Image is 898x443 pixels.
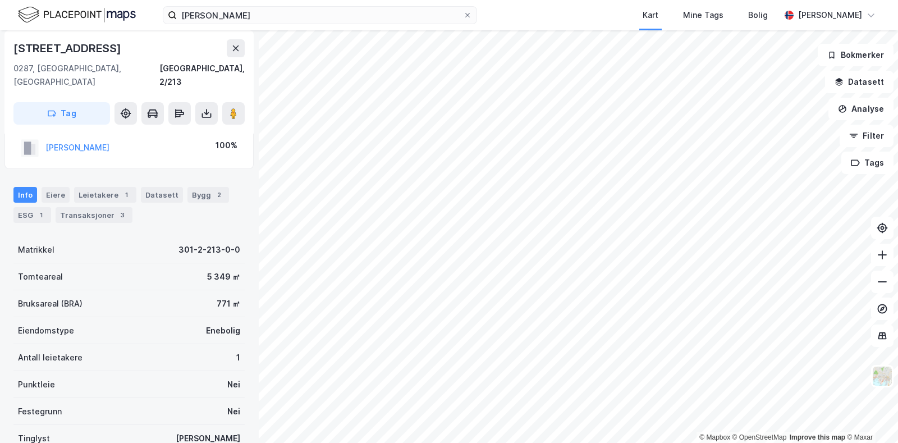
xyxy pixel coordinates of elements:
div: Kontrollprogram for chat [842,389,898,443]
img: Z [872,366,893,387]
div: 1 [121,189,132,200]
div: 0287, [GEOGRAPHIC_DATA], [GEOGRAPHIC_DATA] [13,62,159,89]
div: [PERSON_NAME] [798,8,862,22]
div: Mine Tags [683,8,723,22]
div: 100% [216,139,237,152]
div: 771 ㎡ [217,297,240,310]
button: Tag [13,102,110,125]
div: Bruksareal (BRA) [18,297,83,310]
div: Bolig [748,8,768,22]
div: Nei [227,405,240,418]
div: 301-2-213-0-0 [178,243,240,257]
div: Enebolig [206,324,240,337]
div: 2 [213,189,224,200]
button: Datasett [825,71,894,93]
div: 5 349 ㎡ [207,270,240,284]
div: Bygg [187,187,229,203]
iframe: Chat Widget [842,389,898,443]
div: Eiere [42,187,70,203]
div: Eiendomstype [18,324,74,337]
a: OpenStreetMap [732,433,787,441]
div: 1 [236,351,240,364]
button: Analyse [828,98,894,120]
div: Tomteareal [18,270,63,284]
div: Leietakere [74,187,136,203]
a: Improve this map [790,433,845,441]
div: 3 [117,209,128,221]
div: [STREET_ADDRESS] [13,39,123,57]
button: Filter [840,125,894,147]
div: Info [13,187,37,203]
div: [GEOGRAPHIC_DATA], 2/213 [159,62,245,89]
div: Transaksjoner [56,207,132,223]
img: logo.f888ab2527a4732fd821a326f86c7f29.svg [18,5,136,25]
div: Datasett [141,187,183,203]
div: 1 [35,209,47,221]
div: Nei [227,378,240,391]
div: Festegrunn [18,405,62,418]
div: Kart [643,8,658,22]
button: Bokmerker [818,44,894,66]
button: Tags [841,152,894,174]
div: Matrikkel [18,243,54,257]
div: Punktleie [18,378,55,391]
div: ESG [13,207,51,223]
a: Mapbox [699,433,730,441]
input: Søk på adresse, matrikkel, gårdeiere, leietakere eller personer [177,7,463,24]
div: Antall leietakere [18,351,83,364]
